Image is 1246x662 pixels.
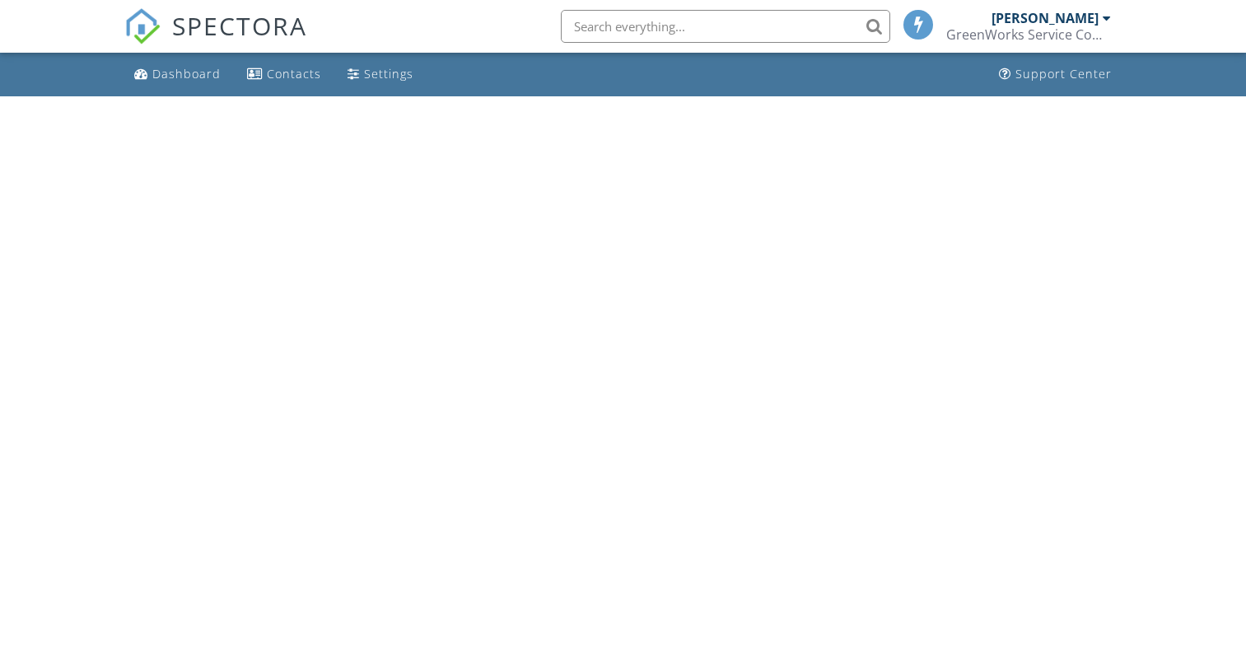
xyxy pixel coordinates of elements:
[992,59,1118,90] a: Support Center
[124,22,307,57] a: SPECTORA
[946,26,1111,43] div: GreenWorks Service Company
[1015,66,1112,82] div: Support Center
[240,59,328,90] a: Contacts
[364,66,413,82] div: Settings
[128,59,227,90] a: Dashboard
[341,59,420,90] a: Settings
[152,66,221,82] div: Dashboard
[267,66,321,82] div: Contacts
[172,8,307,43] span: SPECTORA
[992,10,1099,26] div: [PERSON_NAME]
[124,8,161,44] img: The Best Home Inspection Software - Spectora
[561,10,890,43] input: Search everything...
